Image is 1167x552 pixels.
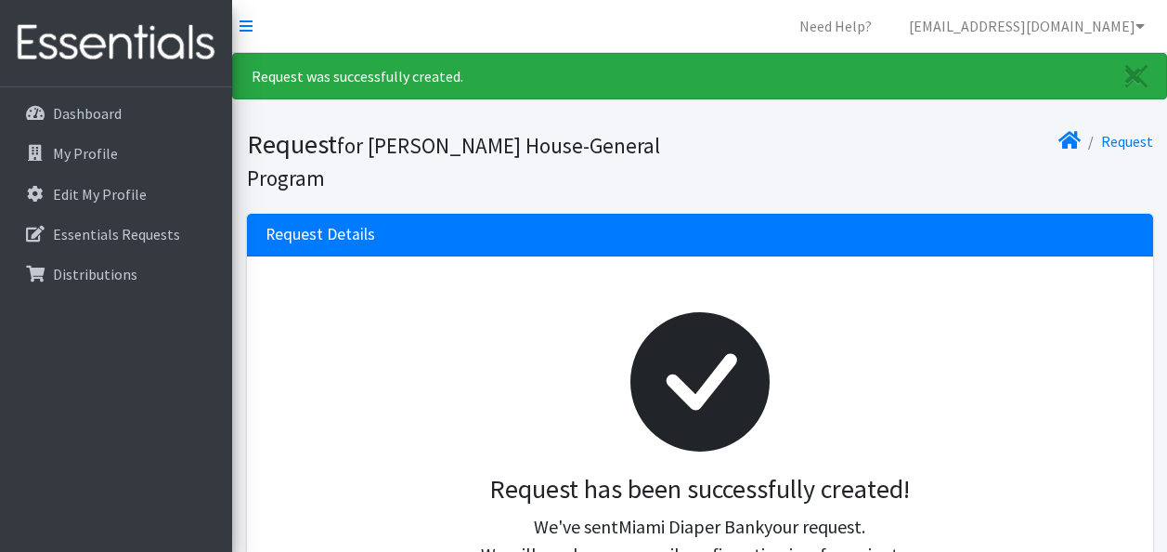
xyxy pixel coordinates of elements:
span: Miami Diaper Bank [618,515,764,538]
p: Essentials Requests [53,225,180,243]
a: Edit My Profile [7,176,225,213]
a: Essentials Requests [7,216,225,253]
p: Edit My Profile [53,185,147,204]
small: for [PERSON_NAME] House-General Program [247,132,660,191]
a: [EMAIL_ADDRESS][DOMAIN_NAME] [894,7,1160,45]
h3: Request Details [266,225,375,244]
a: Close [1107,54,1166,99]
div: Request was successfully created. [232,53,1167,99]
p: Dashboard [53,104,122,123]
p: Distributions [53,265,137,283]
h3: Request has been successfully created! [280,474,1120,506]
p: My Profile [53,144,118,163]
a: Need Help? [784,7,887,45]
a: Dashboard [7,95,225,132]
img: HumanEssentials [7,12,225,74]
h1: Request [247,128,694,192]
a: Request [1101,132,1153,151]
a: My Profile [7,135,225,172]
a: Distributions [7,256,225,293]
